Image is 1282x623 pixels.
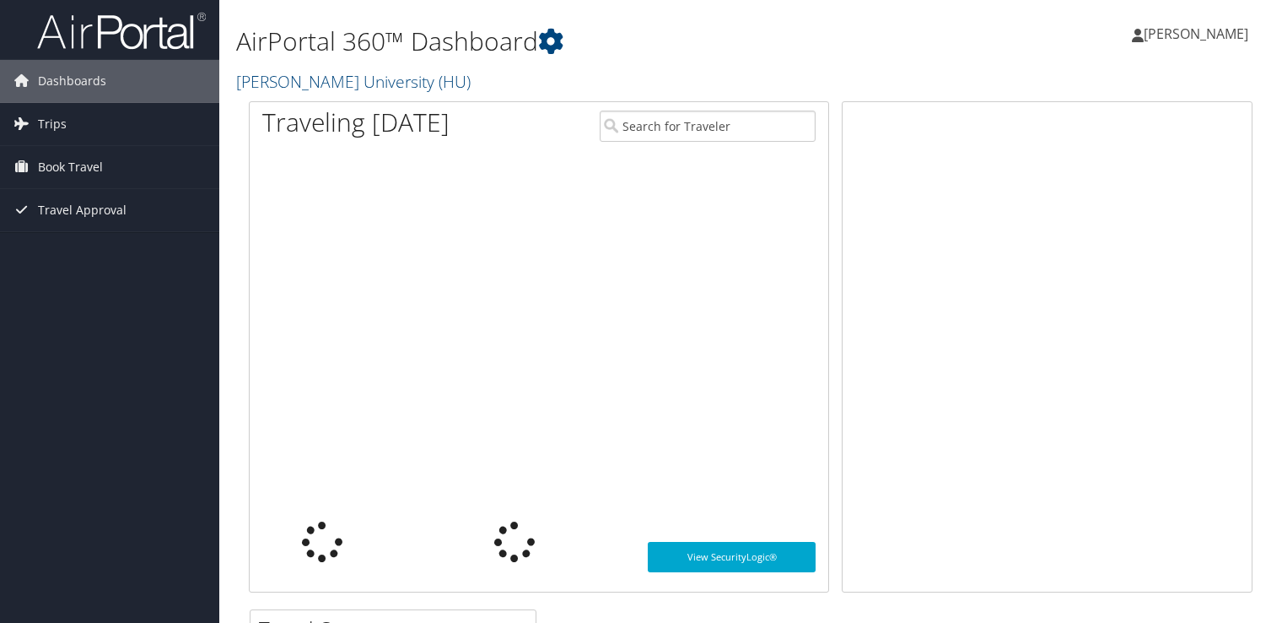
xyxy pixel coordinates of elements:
span: Book Travel [38,146,103,188]
input: Search for Traveler [600,111,816,142]
span: Travel Approval [38,189,127,231]
span: Dashboards [38,60,106,102]
span: Trips [38,103,67,145]
a: View SecurityLogic® [648,542,816,572]
span: [PERSON_NAME] [1144,24,1248,43]
h1: AirPortal 360™ Dashboard [236,24,922,59]
a: [PERSON_NAME] University (HU) [236,70,475,93]
img: airportal-logo.png [37,11,206,51]
h1: Traveling [DATE] [262,105,450,140]
a: [PERSON_NAME] [1132,8,1265,59]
